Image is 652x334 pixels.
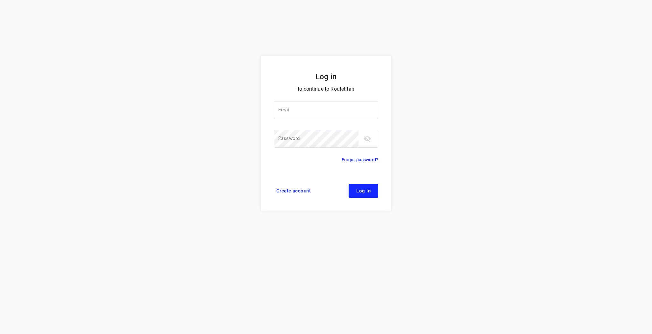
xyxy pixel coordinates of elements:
[274,184,313,198] a: Create account
[349,184,378,198] button: Log in
[342,156,378,164] a: Forgot password?
[274,71,378,82] h5: Log in
[361,132,374,145] button: toggle password visibility
[301,31,351,42] a: Routetitan
[356,188,371,193] span: Log in
[276,188,311,193] span: Create account
[301,31,351,41] img: Routetitan
[274,85,378,94] p: to continue to Routetitan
